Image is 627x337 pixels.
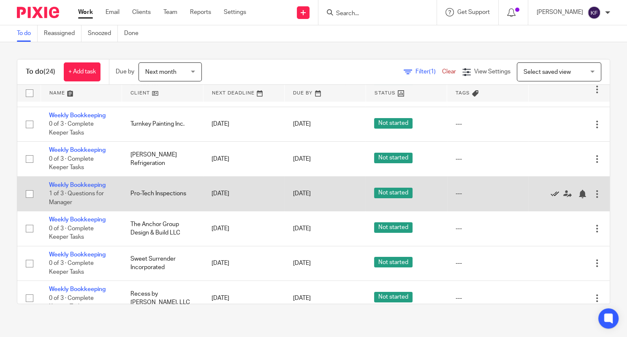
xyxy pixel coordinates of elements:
[456,224,520,233] div: ---
[293,226,311,232] span: [DATE]
[335,10,411,18] input: Search
[203,107,285,141] td: [DATE]
[132,8,151,16] a: Clients
[456,189,520,198] div: ---
[456,259,520,267] div: ---
[49,286,106,292] a: Weekly Bookkeeping
[49,217,106,223] a: Weekly Bookkeeping
[203,246,285,280] td: [DATE]
[293,260,311,266] span: [DATE]
[49,226,94,240] span: 0 of 3 · Complete Keeper Tasks
[374,118,413,129] span: Not started
[49,182,106,188] a: Weekly Bookkeeping
[122,107,204,141] td: Turnkey Painting Inc.
[78,8,93,16] a: Work
[116,67,134,76] p: Due by
[44,25,81,42] a: Reassigned
[429,69,436,75] span: (1)
[49,113,106,119] a: Weekly Bookkeeping
[203,142,285,176] td: [DATE]
[49,156,94,171] span: 0 of 3 · Complete Keeper Tasks
[163,8,177,16] a: Team
[587,6,601,19] img: svg%3E
[456,120,520,128] div: ---
[88,25,118,42] a: Snoozed
[456,294,520,302] div: ---
[203,211,285,246] td: [DATE]
[49,295,94,310] span: 0 of 3 · Complete Keeper Tasks
[203,176,285,211] td: [DATE]
[124,25,145,42] a: Done
[524,69,571,75] span: Select saved view
[374,153,413,163] span: Not started
[374,257,413,267] span: Not started
[537,8,583,16] p: [PERSON_NAME]
[49,260,94,275] span: 0 of 3 · Complete Keeper Tasks
[293,191,311,197] span: [DATE]
[457,9,490,15] span: Get Support
[456,155,520,163] div: ---
[456,91,470,95] span: Tags
[122,246,204,280] td: Sweet Surrender Incorporated
[415,69,442,75] span: Filter
[224,8,246,16] a: Settings
[122,281,204,315] td: Recess by [PERSON_NAME], LLC
[49,121,94,136] span: 0 of 3 · Complete Keeper Tasks
[374,292,413,302] span: Not started
[122,142,204,176] td: [PERSON_NAME] Refrigeration
[203,281,285,315] td: [DATE]
[122,211,204,246] td: The Anchor Group Design & Build LLC
[26,67,55,76] h1: To do
[49,147,106,153] a: Weekly Bookkeeping
[43,68,55,75] span: (24)
[64,62,100,81] a: + Add task
[293,156,311,162] span: [DATE]
[293,295,311,301] span: [DATE]
[122,176,204,211] td: Pro-Tech Inspections
[474,69,510,75] span: View Settings
[49,191,104,205] span: 1 of 3 · Questions for Manager
[442,69,456,75] a: Clear
[17,25,38,42] a: To do
[293,121,311,127] span: [DATE]
[374,188,413,198] span: Not started
[17,7,59,18] img: Pixie
[551,189,563,198] a: Mark as done
[374,222,413,233] span: Not started
[190,8,211,16] a: Reports
[145,69,176,75] span: Next month
[106,8,119,16] a: Email
[49,252,106,258] a: Weekly Bookkeeping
